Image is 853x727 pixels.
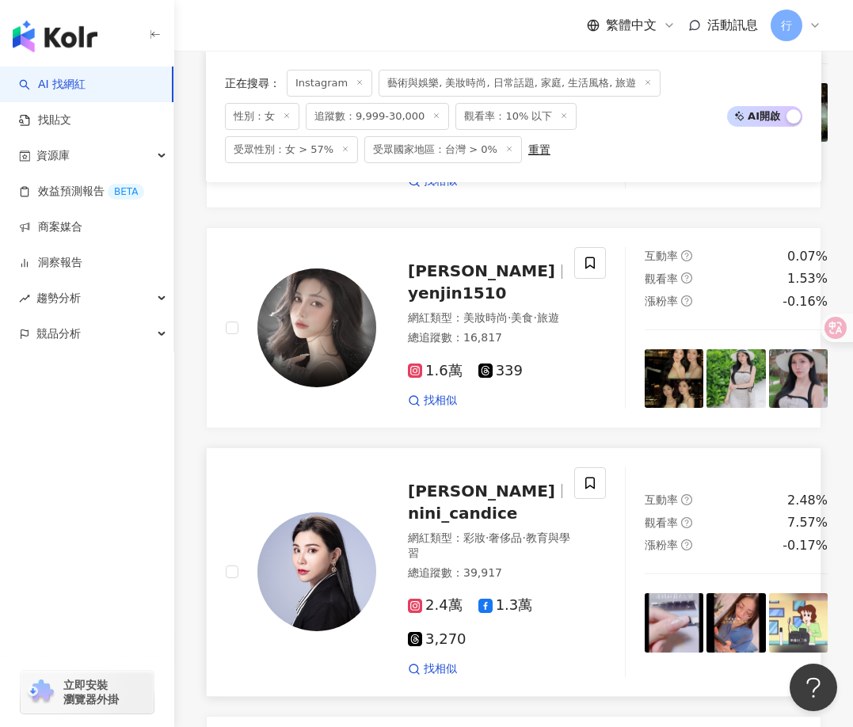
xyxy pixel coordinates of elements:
span: 活動訊息 [707,17,758,32]
span: 彩妝 [463,531,486,544]
span: 找相似 [424,661,457,677]
span: [PERSON_NAME] [408,261,555,280]
div: 網紅類型 ： [408,531,579,561]
span: 1.3萬 [478,597,533,614]
span: 1.6萬 [408,363,463,379]
div: 總追蹤數 ： 16,817 [408,330,579,346]
span: 漲粉率 [645,539,678,551]
span: question-circle [681,494,692,505]
span: [PERSON_NAME] [408,481,555,501]
img: post-image [645,349,703,408]
span: 繁體中文 [606,17,657,34]
span: yenjin1510 [408,284,506,303]
div: 重置 [528,143,550,156]
img: post-image [706,593,765,652]
span: 觀看率 [645,272,678,285]
span: 互動率 [645,493,678,506]
span: · [533,311,536,324]
a: KOL Avatar[PERSON_NAME]nini_candice網紅類型：彩妝·奢侈品·教育與學習總追蹤數：39,9172.4萬1.3萬3,270找相似互動率question-circle... [206,447,821,697]
div: 總追蹤數 ： 39,917 [408,565,579,581]
span: question-circle [681,517,692,528]
span: 觀看率 [645,516,678,529]
div: 1.53% [787,270,828,287]
span: 2.4萬 [408,597,463,614]
a: 找相似 [408,661,457,677]
a: 找相似 [408,393,457,409]
span: Instagram [287,70,372,97]
img: logo [13,21,97,52]
a: KOL Avatar[PERSON_NAME]yenjin1510網紅類型：美妝時尚·美食·旅遊總追蹤數：16,8171.6萬339找相似互動率question-circle0.07%觀看率qu... [206,227,821,428]
span: 正在搜尋 ： [225,77,280,89]
img: KOL Avatar [257,512,376,631]
span: 資源庫 [36,138,70,173]
img: KOL Avatar [257,268,376,387]
span: 競品分析 [36,316,81,352]
span: 追蹤數：9,999-30,000 [306,103,449,130]
div: 7.57% [787,514,828,531]
span: 339 [478,363,523,379]
span: 找相似 [424,393,457,409]
a: 商案媒合 [19,219,82,235]
span: nini_candice [408,504,517,523]
a: 找貼文 [19,112,71,128]
span: 趨勢分析 [36,280,81,316]
div: -0.17% [783,537,828,554]
span: 觀看率：10% 以下 [455,103,577,130]
img: post-image [645,593,703,652]
iframe: Help Scout Beacon - Open [790,664,837,711]
img: post-image [769,593,828,652]
span: 美食 [511,311,533,324]
span: 漲粉率 [645,295,678,307]
span: question-circle [681,250,692,261]
span: · [508,311,511,324]
span: question-circle [681,539,692,550]
span: 行 [781,17,792,34]
span: 旅遊 [537,311,559,324]
a: 效益預測報告BETA [19,184,144,200]
a: searchAI 找網紅 [19,77,86,93]
div: -0.16% [783,293,828,310]
span: question-circle [681,272,692,284]
div: 2.48% [787,492,828,509]
img: chrome extension [25,679,56,705]
span: 藝術與娛樂, 美妝時尚, 日常話題, 家庭, 生活風格, 旅遊 [379,70,661,97]
span: 奢侈品 [489,531,522,544]
span: 受眾性別：女 > 57% [225,136,358,163]
span: 受眾國家地區：台灣 > 0% [364,136,522,163]
img: post-image [769,349,828,408]
span: rise [19,293,30,304]
span: 性別：女 [225,103,299,130]
img: post-image [706,349,765,408]
span: 互動率 [645,249,678,262]
div: 0.07% [787,248,828,265]
span: · [486,531,489,544]
div: 網紅類型 ： [408,310,579,326]
span: · [522,531,525,544]
a: chrome extension立即安裝 瀏覽器外掛 [21,671,154,714]
a: 洞察報告 [19,255,82,271]
span: 3,270 [408,631,466,648]
span: 立即安裝 瀏覽器外掛 [63,678,119,706]
span: question-circle [681,295,692,306]
span: 美妝時尚 [463,311,508,324]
